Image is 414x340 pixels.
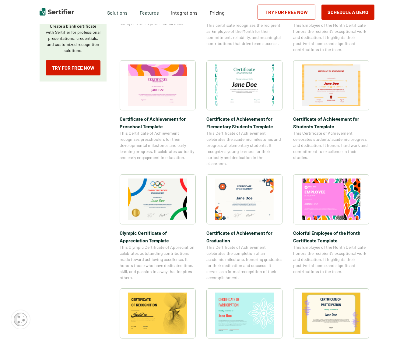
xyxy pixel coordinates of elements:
a: Colorful Employee of the Month Certificate TemplateColorful Employee of the Month Certificate Tem... [293,174,369,281]
span: This Olympic Certificate of Appreciation celebrates outstanding contributions made toward achievi... [120,244,196,281]
a: Certificate of Achievement for Elementary Students TemplateCertificate of Achievement for Element... [206,60,282,167]
span: This certificate recognizes the recipient as Employee of the Month for their commitment, reliabil... [206,22,282,47]
span: Certificate of Achievement for Graduation [206,229,282,244]
span: This Employee of the Month Certificate honors the recipient’s exceptional work and dedication. It... [293,244,369,275]
span: Certificate of Achievement for Elementary Students Template [206,115,282,130]
span: Colorful Employee of the Month Certificate Template [293,229,369,244]
img: Olympic Certificate of Appreciation​ Template [128,179,187,220]
span: This Certificate of Achievement celebrates students’ academic progress and dedication. It honors ... [293,130,369,161]
span: Certificate of Achievement for Students Template [293,115,369,130]
span: Integrations [171,10,198,16]
span: Olympic Certificate of Appreciation​ Template [120,229,196,244]
a: Try for Free Now [258,5,315,20]
button: Schedule a Demo [321,5,374,20]
a: Certificate of Achievement for GraduationCertificate of Achievement for GraduationThis Certificat... [206,174,282,281]
span: This Certificate of Achievement celebrates the academic milestones and progress of elementary stu... [206,130,282,167]
span: Features [140,8,159,16]
iframe: Chat Widget [384,311,414,340]
img: Certificate of Achievement for Students Template [302,64,361,106]
img: Certificate of Recognition for Parents Template [128,293,187,334]
img: Certificate of Participation Template [215,293,274,334]
span: Solutions [107,8,128,16]
span: This Certificate of Achievement celebrates the completion of an academic milestone, honoring grad... [206,244,282,281]
a: Certificate of Achievement for Preschool TemplateCertificate of Achievement for Preschool Templat... [120,60,196,167]
a: Pricing [210,8,225,16]
span: Certificate of Achievement for Preschool Template [120,115,196,130]
a: Try for Free Now [46,60,100,75]
a: Integrations [171,8,198,16]
img: Certificate of Achievement for Preschool Template [128,64,187,106]
a: Certificate of Achievement for Students TemplateCertificate of Achievement for Students TemplateT... [293,60,369,167]
span: Pricing [210,10,225,16]
span: This Employee of the Month Certificate honors the recipient’s exceptional work and dedication. It... [293,22,369,53]
p: Create a blank certificate with Sertifier for professional presentations, credentials, and custom... [46,23,100,54]
img: Cookie Popup Icon [14,313,27,326]
img: Colorful Employee of the Month Certificate Template [302,179,361,220]
a: Olympic Certificate of Appreciation​ TemplateOlympic Certificate of Appreciation​ TemplateThis Ol... [120,174,196,281]
img: Certificate of Achievement for Graduation [215,179,274,220]
span: This Certificate of Achievement recognizes preschoolers for their developmental milestones and ea... [120,130,196,161]
img: Certificate of Participation for Students​ Template [302,293,361,334]
img: Certificate of Achievement for Elementary Students Template [215,64,274,106]
img: Sertifier | Digital Credentialing Platform [40,8,74,16]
